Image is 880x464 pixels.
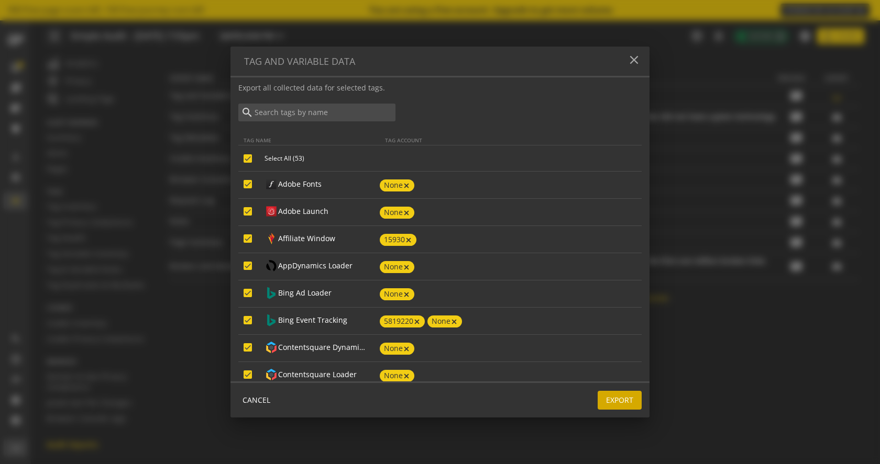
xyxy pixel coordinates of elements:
[627,53,641,67] mat-icon: close
[450,317,458,327] mat-icon: close
[427,315,462,327] label: None
[265,341,278,354] img: Contentsquare Dynamic Variable
[403,208,410,218] mat-icon: close
[238,83,385,93] label: Export all collected data for selected tags.
[380,370,414,382] label: None
[230,47,650,77] op-modal-header: TAG AND VARIABLE DATA
[241,106,254,119] mat-icon: search
[265,205,278,218] img: Adobe Launch
[380,315,425,327] label: 5819220
[278,204,328,218] div: Adobe Launch
[265,286,278,300] img: Bing Ad Loader
[606,391,633,410] span: Export
[380,179,414,191] label: None
[380,234,416,246] label: 15930
[254,107,393,118] input: Search tags by name
[265,232,278,245] img: Affiliate Window
[380,207,414,219] label: None
[243,391,270,410] span: CANCEL
[278,286,332,300] div: Bing Ad Loader
[278,367,357,381] div: Contentsquare Loader
[403,290,410,300] mat-icon: close
[265,368,278,381] img: Contentsquare Loader
[244,137,271,144] div: TAG NAME
[413,317,421,327] mat-icon: close
[278,340,367,354] div: Contentsquare Dynamic Variable
[380,136,642,145] th: TAG ACCOUNT
[238,391,274,410] button: CANCEL
[265,259,278,273] img: AppDynamics Loader
[598,391,642,410] button: Export
[405,235,412,245] mat-icon: close
[380,288,414,300] label: None
[265,177,278,191] img: Adobe Fonts
[244,56,355,67] h4: TAG AND VARIABLE DATA
[244,137,371,144] div: TAG NAME
[278,258,353,273] div: AppDynamics Loader
[403,181,410,191] mat-icon: close
[380,343,414,355] label: None
[278,313,347,327] div: Bing Event Tracking
[260,154,633,163] label: Select All (53)
[403,263,410,273] mat-icon: close
[265,313,278,327] img: Bing Event Tracking
[380,261,414,273] label: None
[278,231,335,245] div: Affiliate Window
[278,177,322,191] div: Adobe Fonts
[403,371,410,381] mat-icon: close
[403,344,410,354] mat-icon: close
